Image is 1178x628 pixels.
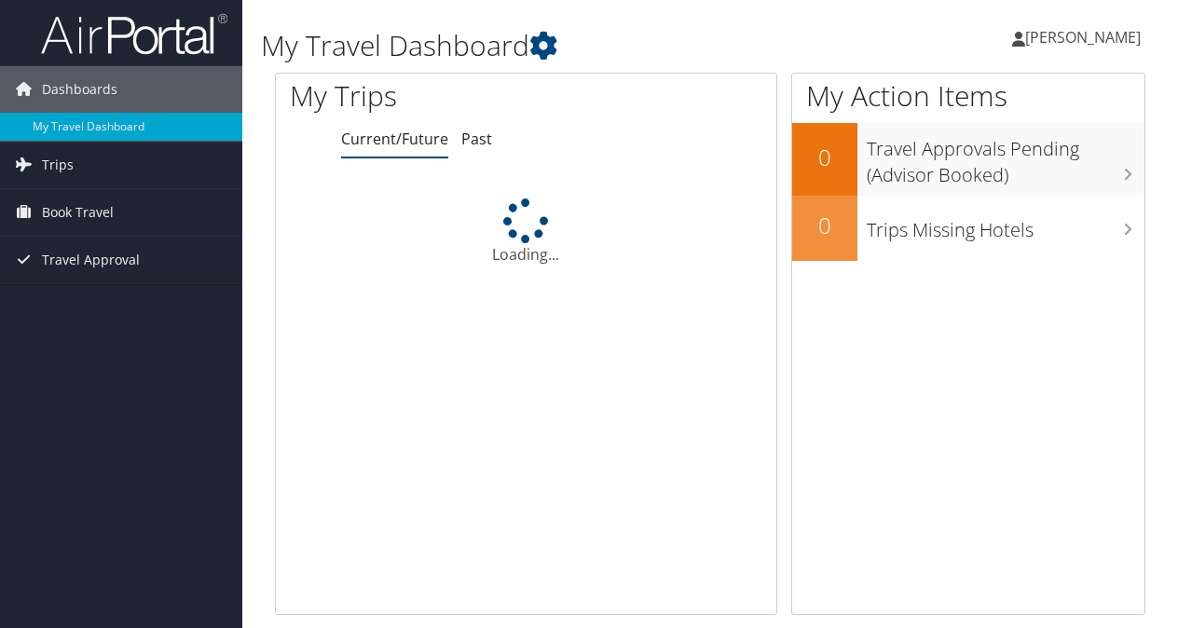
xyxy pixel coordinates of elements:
[341,129,448,149] a: Current/Future
[1025,27,1141,48] span: [PERSON_NAME]
[290,76,554,116] h1: My Trips
[261,26,860,65] h1: My Travel Dashboard
[792,76,1144,116] h1: My Action Items
[276,198,776,266] div: Loading...
[1012,9,1159,65] a: [PERSON_NAME]
[792,123,1144,195] a: 0Travel Approvals Pending (Advisor Booked)
[461,129,492,149] a: Past
[42,142,74,188] span: Trips
[42,237,140,283] span: Travel Approval
[792,210,857,241] h2: 0
[792,142,857,173] h2: 0
[867,127,1144,188] h3: Travel Approvals Pending (Advisor Booked)
[792,196,1144,261] a: 0Trips Missing Hotels
[41,12,227,56] img: airportal-logo.png
[867,208,1144,243] h3: Trips Missing Hotels
[42,66,117,113] span: Dashboards
[42,189,114,236] span: Book Travel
